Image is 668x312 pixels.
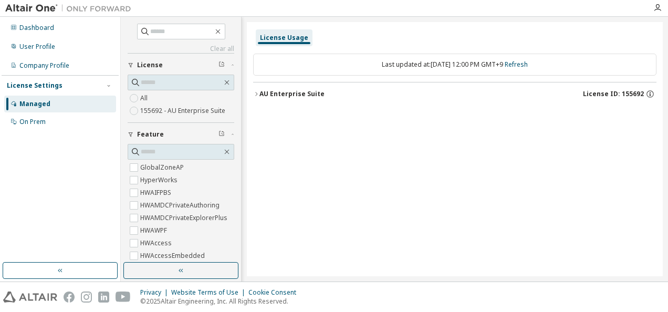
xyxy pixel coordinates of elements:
[218,61,225,69] span: Clear filter
[140,237,174,249] label: HWAccess
[253,54,656,76] div: Last updated at: [DATE] 12:00 PM GMT+9
[98,292,109,303] img: linkedin.svg
[140,161,186,174] label: GlobalZoneAP
[116,292,131,303] img: youtube.svg
[218,130,225,139] span: Clear filter
[140,105,227,117] label: 155692 - AU Enterprise Suite
[140,249,207,262] label: HWAccessEmbedded
[140,224,169,237] label: HWAWPF
[260,34,308,42] div: License Usage
[171,288,248,297] div: Website Terms of Use
[81,292,92,303] img: instagram.svg
[259,90,325,98] div: AU Enterprise Suite
[248,288,302,297] div: Cookie Consent
[19,24,54,32] div: Dashboard
[583,90,644,98] span: License ID: 155692
[137,130,164,139] span: Feature
[505,60,528,69] a: Refresh
[5,3,137,14] img: Altair One
[128,45,234,53] a: Clear all
[7,81,62,90] div: License Settings
[140,288,171,297] div: Privacy
[19,100,50,108] div: Managed
[128,54,234,77] button: License
[140,297,302,306] p: © 2025 Altair Engineering, Inc. All Rights Reserved.
[3,292,57,303] img: altair_logo.svg
[140,174,180,186] label: HyperWorks
[253,82,656,106] button: AU Enterprise SuiteLicense ID: 155692
[140,186,173,199] label: HWAIFPBS
[140,212,229,224] label: HWAMDCPrivateExplorerPlus
[137,61,163,69] span: License
[19,43,55,51] div: User Profile
[140,92,150,105] label: All
[19,61,69,70] div: Company Profile
[128,123,234,146] button: Feature
[64,292,75,303] img: facebook.svg
[140,199,222,212] label: HWAMDCPrivateAuthoring
[19,118,46,126] div: On Prem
